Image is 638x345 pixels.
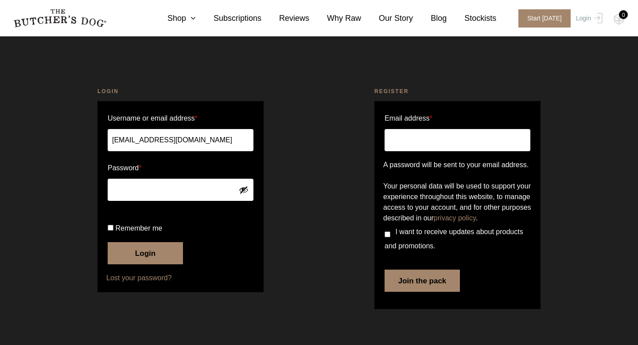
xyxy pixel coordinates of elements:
[434,214,476,222] a: privacy policy
[239,185,249,195] button: Show password
[385,231,390,237] input: I want to receive updates about products and promotions.
[385,270,460,292] button: Join the pack
[374,87,541,96] h2: Register
[518,9,571,27] span: Start [DATE]
[614,13,625,25] img: TBD_Cart-Empty.png
[106,273,255,283] a: Lost your password?
[309,12,361,24] a: Why Raw
[510,9,574,27] a: Start [DATE]
[385,111,432,125] label: Email address
[261,12,309,24] a: Reviews
[196,12,261,24] a: Subscriptions
[108,225,113,231] input: Remember me
[574,9,603,27] a: Login
[108,242,183,264] button: Login
[383,181,532,223] p: Your personal data will be used to support your experience throughout this website, to manage acc...
[447,12,496,24] a: Stockists
[361,12,413,24] a: Our Story
[385,228,523,250] span: I want to receive updates about products and promotions.
[619,10,628,19] div: 0
[97,87,264,96] h2: Login
[108,161,253,175] label: Password
[108,111,253,125] label: Username or email address
[383,160,532,170] p: A password will be sent to your email address.
[413,12,447,24] a: Blog
[150,12,196,24] a: Shop
[115,224,162,232] span: Remember me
